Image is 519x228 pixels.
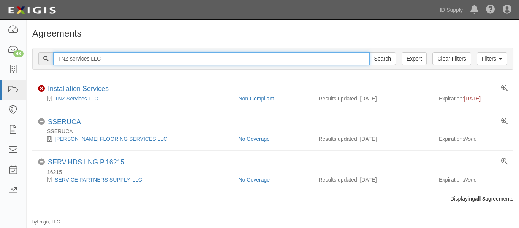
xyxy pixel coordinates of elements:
div: 16215 [38,168,513,176]
div: 48 [13,50,24,57]
i: Non-Compliant [38,85,45,92]
a: Filters [477,52,507,65]
b: all 3 [475,196,485,202]
div: Expiration: [439,95,508,102]
a: View results summary [501,158,508,165]
a: TNZ Services LLC [55,96,98,102]
span: [DATE] [464,96,481,102]
div: Displaying agreements [27,195,519,202]
div: Results updated: [DATE] [319,176,428,183]
a: SSERUCA [48,118,81,126]
i: No Coverage [38,159,45,166]
a: View results summary [501,85,508,92]
a: HD Supply [434,2,467,18]
div: SSERUCA [48,118,81,126]
a: [PERSON_NAME] FLOORING SERVICES LLC [55,136,167,142]
a: No Coverage [239,177,270,183]
a: View results summary [501,118,508,125]
div: Installation Services [48,85,109,93]
a: Non-Compliant [239,96,274,102]
div: TNZ Services LLC [38,95,233,102]
a: Exigis, LLC [37,219,60,225]
em: None [464,177,476,183]
div: SSERUCA [38,128,513,135]
div: SERVICE PARTNERS SUPPLY, LLC [38,176,233,183]
small: by [32,219,60,225]
a: SERV.HDS.LNG.P.16215 [48,158,125,166]
a: Export [402,52,427,65]
div: CARRANZA FLOORING SERVICES LLC [38,135,233,143]
a: No Coverage [239,136,270,142]
input: Search [369,52,396,65]
h1: Agreements [32,29,513,38]
a: Clear Filters [432,52,471,65]
em: None [464,136,476,142]
a: SERVICE PARTNERS SUPPLY, LLC [55,177,142,183]
i: Help Center - Complianz [486,5,495,14]
div: Results updated: [DATE] [319,95,428,102]
div: Expiration: [439,135,508,143]
div: Expiration: [439,176,508,183]
i: No Coverage [38,118,45,125]
div: Results updated: [DATE] [319,135,428,143]
input: Search [53,52,370,65]
a: Installation Services [48,85,109,92]
img: logo-5460c22ac91f19d4615b14bd174203de0afe785f0fc80cf4dbbc73dc1793850b.png [6,3,58,17]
